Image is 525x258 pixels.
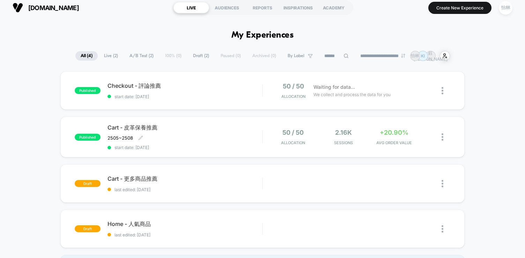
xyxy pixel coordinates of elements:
[497,1,515,15] button: 怡林
[442,133,443,141] img: close
[209,2,245,13] div: AUDIENCES
[281,94,305,99] span: Allocation
[442,87,443,94] img: close
[75,180,101,187] span: draft
[10,2,81,13] button: [DOMAIN_NAME]
[421,53,425,58] p: KI
[231,30,294,40] h1: My Experiences
[320,140,367,145] span: Sessions
[108,175,262,183] span: Cart - 更多商品推薦
[282,129,304,136] span: 50 / 50
[108,145,262,150] span: start date: [DATE]
[108,82,262,90] span: Checkout - 評論推薦
[313,83,355,91] span: Waiting for data...
[401,54,405,58] img: end
[411,53,419,59] p: 怡林
[124,51,159,61] span: A/B Test ( 2 )
[499,1,512,15] div: 怡林
[283,83,304,90] span: 50 / 50
[288,53,304,58] span: By Label
[428,2,491,14] button: Create New Experience
[414,50,448,62] p: 鈺[PERSON_NAME]
[188,51,214,61] span: Draft ( 2 )
[99,51,123,61] span: Live ( 2 )
[108,124,262,132] span: Cart - 皮革保養推薦
[75,225,101,232] span: draft
[75,87,101,94] span: published
[108,187,262,192] span: last edited: [DATE]
[370,140,417,145] span: AVG ORDER VALUE
[108,135,133,141] span: 2505~2508
[108,220,262,228] span: Home - 人氣商品
[108,94,262,99] span: start date: [DATE]
[313,91,391,98] span: We collect and process the data for you
[280,2,316,13] div: INSPIRATIONS
[442,180,443,187] img: close
[108,232,262,237] span: last edited: [DATE]
[75,134,101,141] span: published
[13,2,23,13] img: Visually logo
[281,140,305,145] span: Allocation
[75,51,98,61] span: All ( 4 )
[335,129,352,136] span: 2.16k
[245,2,280,13] div: REPORTS
[173,2,209,13] div: LIVE
[316,2,352,13] div: ACADEMY
[28,4,79,11] span: [DOMAIN_NAME]
[380,129,408,136] span: +20.90%
[442,225,443,233] img: close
